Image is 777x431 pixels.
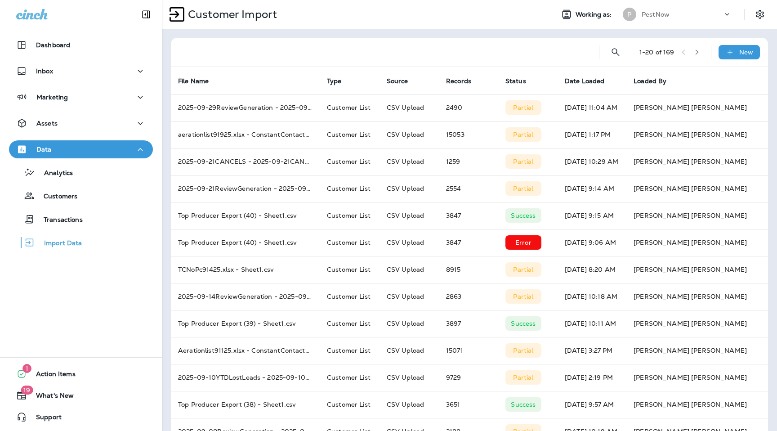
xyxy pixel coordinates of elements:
[626,175,768,202] td: [PERSON_NAME] [PERSON_NAME]
[171,256,320,283] td: TCNoPc91425.xlsx - Sheet1.csv
[171,283,320,310] td: 2025-09-14ReviewGeneration - 2025-09-14ReviewGeneration.csv
[9,210,153,229] button: Transactions
[134,5,159,23] button: Collapse Sidebar
[439,229,498,256] td: 3847
[9,114,153,132] button: Assets
[380,148,439,175] td: CSV Upload
[387,77,420,85] span: Source
[558,229,626,256] td: [DATE] 9:06 AM
[36,94,68,101] p: Marketing
[626,391,768,418] td: [PERSON_NAME] [PERSON_NAME]
[171,148,320,175] td: 2025-09-21CANCELS - 2025-09-21CANCELS.csv
[9,88,153,106] button: Marketing
[380,310,439,337] td: CSV Upload
[505,77,538,85] span: Status
[439,364,498,391] td: 9729
[320,256,380,283] td: Customer List
[36,67,53,75] p: Inbox
[380,256,439,283] td: CSV Upload
[515,239,531,246] p: Error
[639,49,674,56] div: 1 - 20 of 169
[327,77,342,85] span: Type
[558,337,626,364] td: [DATE] 3:27 PM
[27,370,76,381] span: Action Items
[513,374,533,381] p: Partial
[739,49,753,56] p: New
[513,347,533,354] p: Partial
[320,121,380,148] td: Customer List
[171,175,320,202] td: 2025-09-21ReviewGeneration - 2025-09-21ReviewGeneration.csv
[9,36,153,54] button: Dashboard
[36,120,58,127] p: Assets
[558,283,626,310] td: [DATE] 10:18 AM
[380,391,439,418] td: CSV Upload
[626,148,768,175] td: [PERSON_NAME] [PERSON_NAME]
[9,233,153,252] button: Import Data
[439,148,498,175] td: 1259
[439,256,498,283] td: 8915
[171,391,320,418] td: Top Producer Export (38) - Sheet1.csv
[387,77,408,85] span: Source
[626,310,768,337] td: [PERSON_NAME] [PERSON_NAME]
[439,175,498,202] td: 2554
[171,229,320,256] td: Top Producer Export (40) - Sheet1.csv
[565,77,605,85] span: Date Loaded
[558,175,626,202] td: [DATE] 9:14 AM
[9,386,153,404] button: 19What's New
[171,337,320,364] td: Aerationlist91125.xlsx - ConstantContact_exportlawnandae.csv
[320,94,380,121] td: Customer List
[9,62,153,80] button: Inbox
[9,365,153,383] button: 1Action Items
[171,94,320,121] td: 2025-09-29ReviewGeneration - 2025-09-29ReviewGeneration.csv
[320,202,380,229] td: Customer List
[558,310,626,337] td: [DATE] 10:11 AM
[446,77,483,85] span: Records
[634,77,666,85] span: Loaded By
[626,364,768,391] td: [PERSON_NAME] [PERSON_NAME]
[513,158,533,165] p: Partial
[513,266,533,273] p: Partial
[626,337,768,364] td: [PERSON_NAME] [PERSON_NAME]
[642,11,670,18] p: PestNow
[171,364,320,391] td: 2025-09-10YTDLostLeads - 2025-09-10YTDLostLeads.csv
[446,77,471,85] span: Records
[21,386,33,395] span: 19
[320,148,380,175] td: Customer List
[558,94,626,121] td: [DATE] 11:04 AM
[320,310,380,337] td: Customer List
[558,121,626,148] td: [DATE] 1:17 PM
[320,391,380,418] td: Customer List
[184,8,277,21] p: Customer Import
[513,293,533,300] p: Partial
[380,94,439,121] td: CSV Upload
[439,310,498,337] td: 3897
[513,185,533,192] p: Partial
[9,408,153,426] button: Support
[511,401,536,408] p: Success
[380,337,439,364] td: CSV Upload
[439,391,498,418] td: 3651
[513,104,533,111] p: Partial
[178,77,209,85] span: File Name
[558,364,626,391] td: [DATE] 2:19 PM
[320,364,380,391] td: Customer List
[320,283,380,310] td: Customer List
[576,11,614,18] span: Working as:
[626,94,768,121] td: [PERSON_NAME] [PERSON_NAME]
[178,77,220,85] span: File Name
[9,163,153,182] button: Analytics
[634,77,678,85] span: Loaded By
[35,216,83,224] p: Transactions
[380,175,439,202] td: CSV Upload
[27,413,62,424] span: Support
[320,229,380,256] td: Customer List
[36,41,70,49] p: Dashboard
[380,229,439,256] td: CSV Upload
[36,146,52,153] p: Data
[380,283,439,310] td: CSV Upload
[171,202,320,229] td: Top Producer Export (40) - Sheet1.csv
[439,337,498,364] td: 15071
[35,239,82,248] p: Import Data
[380,364,439,391] td: CSV Upload
[380,202,439,229] td: CSV Upload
